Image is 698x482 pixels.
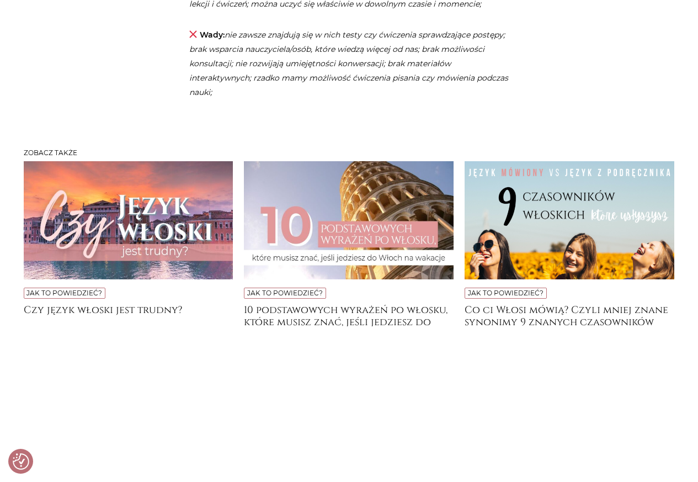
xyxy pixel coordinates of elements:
[244,304,454,326] a: 10 podstawowych wyrażeń po włosku, które musisz znać, jeśli jedziesz do [GEOGRAPHIC_DATA] na wakacje
[24,149,675,157] h3: Zobacz także
[200,30,225,40] strong: Wady:
[13,453,29,470] button: Preferencje co do zgód
[13,453,29,470] img: Revisit consent button
[26,289,102,297] a: Jak to powiedzieć?
[189,30,508,97] em: nie zawsze znajdują się w nich testy czy ćwiczenia sprawdzające postępy; brak wsparcia nauczyciel...
[189,30,197,38] img: ❌
[24,304,233,326] a: Czy język włoski jest trudny?
[247,289,323,297] a: Jak to powiedzieć?
[465,304,674,326] a: Co ci Włosi mówią? Czyli mniej znane synonimy 9 znanych czasowników
[468,289,544,297] a: Jak to powiedzieć?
